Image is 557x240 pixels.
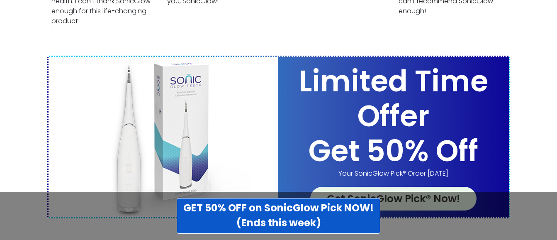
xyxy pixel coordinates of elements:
span: Your SonicGlow Pick® Order [DATE] [278,169,508,179]
h2: Limited Time Offer [278,64,508,134]
strong: GET 50% OFF on SonicGlow Pick NOW! (Ends this week) [183,201,374,230]
a: GET 50% OFF on SonicGlow Pick NOW!(Ends this week) [177,198,380,234]
a: Get SonicGlow Pick® Now! [310,187,477,211]
img: Image [49,57,278,217]
h2: Get 50% Off [278,134,508,169]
